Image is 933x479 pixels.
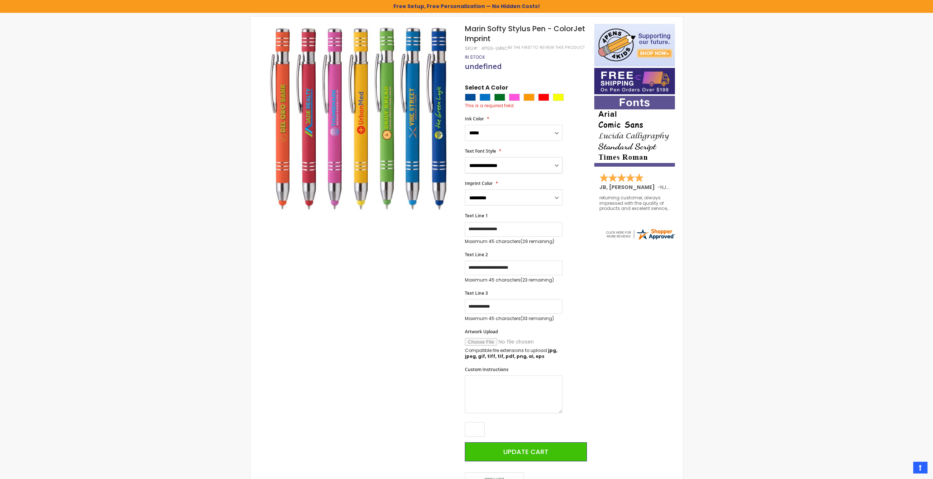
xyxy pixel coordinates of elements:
[481,46,508,51] div: 4PGS-LMNC
[494,94,505,101] div: Green
[465,442,587,461] button: Update Cart
[465,239,562,244] p: Maximum 45 characters
[524,94,535,101] div: Orange
[657,184,721,191] span: - ,
[553,94,564,101] div: Yellow
[465,347,557,359] strong: jpg, jpeg, gif, tiff, tif, pdf, png, ai, eps
[605,228,675,241] img: 4pens.com widget logo
[465,94,476,101] div: Dark Blue
[594,68,675,94] img: Free shipping on orders over $199
[594,24,675,66] img: 4pens 4 kids
[465,316,562,322] p: Maximum 45 characters
[509,94,520,101] div: Pink
[465,348,562,359] p: Compatible file extensions to upload:
[503,447,548,456] span: Update Cart
[465,251,488,258] span: Text Line 2
[605,236,675,242] a: 4pens.com certificate URL
[465,103,587,109] div: This is a required field.
[465,61,502,71] span: undefined
[465,366,508,373] span: Custom Instructions
[913,462,928,473] a: Top
[599,184,657,191] span: JB, [PERSON_NAME]
[508,45,585,50] a: Be the first to review this product
[599,195,671,211] div: returning customer, always impressed with the quality of products and excelent service, will retu...
[465,84,508,94] span: Select A Color
[465,23,585,44] span: Marin Softy Stylus Pen - ColorJet Imprint
[538,94,549,101] div: Red
[521,238,554,244] span: (29 remaining)
[480,94,491,101] div: Blue Light
[465,45,478,51] strong: SKU
[465,277,562,283] p: Maximum 45 characters
[465,180,493,186] span: Imprint Color
[465,54,485,60] div: Availability
[594,96,675,167] img: font-personalization-examples
[265,23,455,213] img: Marin Softy Stylus Pen - ColorJet Imprint
[660,184,669,191] span: NJ
[465,213,488,219] span: Text Line 1
[465,116,484,122] span: Ink Color
[465,329,498,335] span: Artwork Upload
[465,54,485,60] span: In stock
[465,148,496,154] span: Text Font Style
[521,277,554,283] span: (23 remaining)
[465,290,488,296] span: Text Line 3
[521,315,554,322] span: (33 remaining)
